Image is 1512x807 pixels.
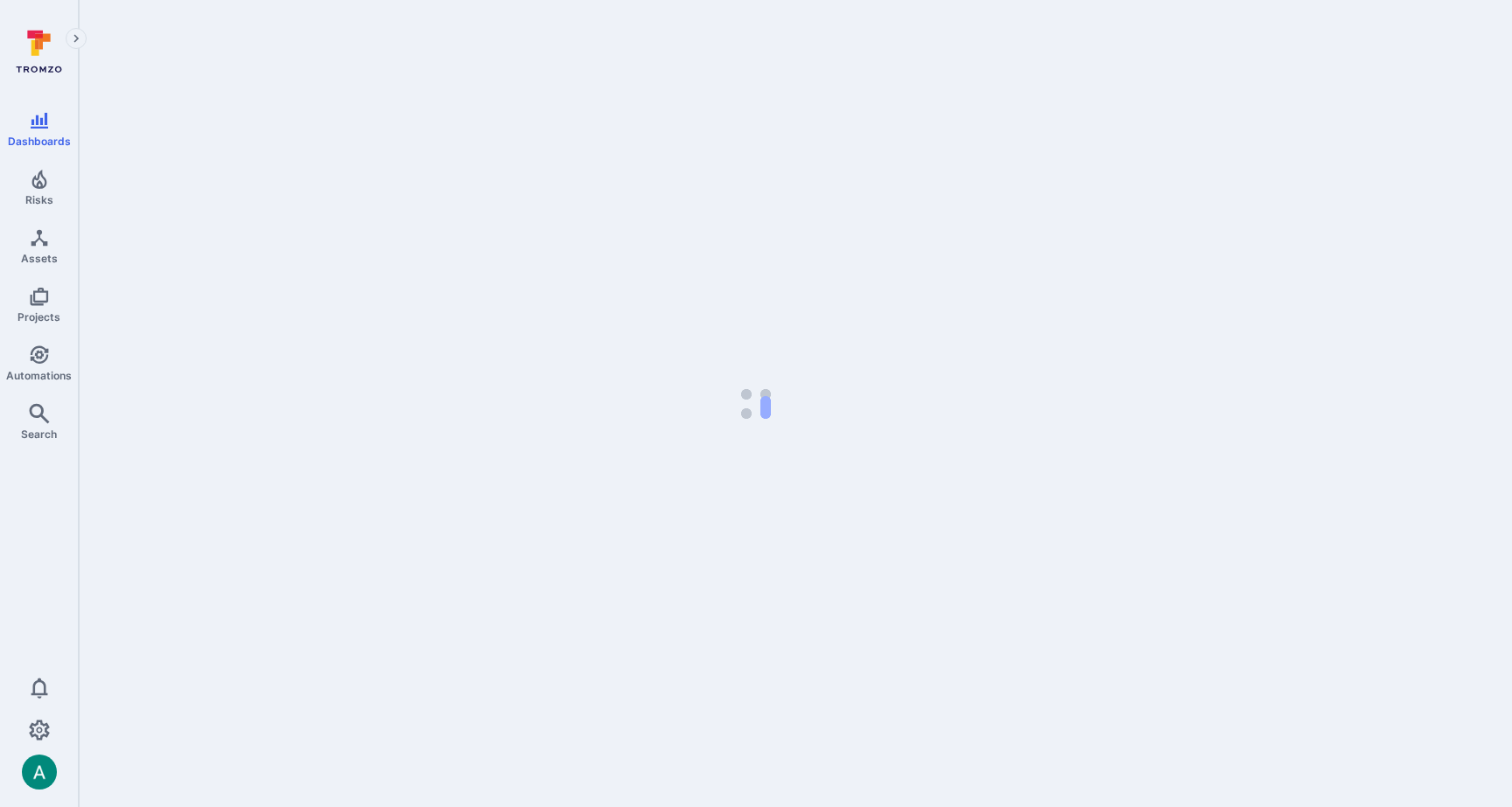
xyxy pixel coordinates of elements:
button: Expand navigation menu [66,28,87,49]
img: ACg8ocLSa5mPYBaXNx3eFu_EmspyJX0laNWN7cXOFirfQ7srZveEpg=s96-c [22,755,57,790]
span: Dashboards [8,135,71,148]
span: Projects [17,310,60,323]
span: Search [21,428,57,441]
span: Assets [21,252,58,265]
div: Arjan Dehar [22,755,57,790]
span: Risks [25,193,53,206]
i: Expand navigation menu [70,31,82,46]
span: Automations [6,369,72,382]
